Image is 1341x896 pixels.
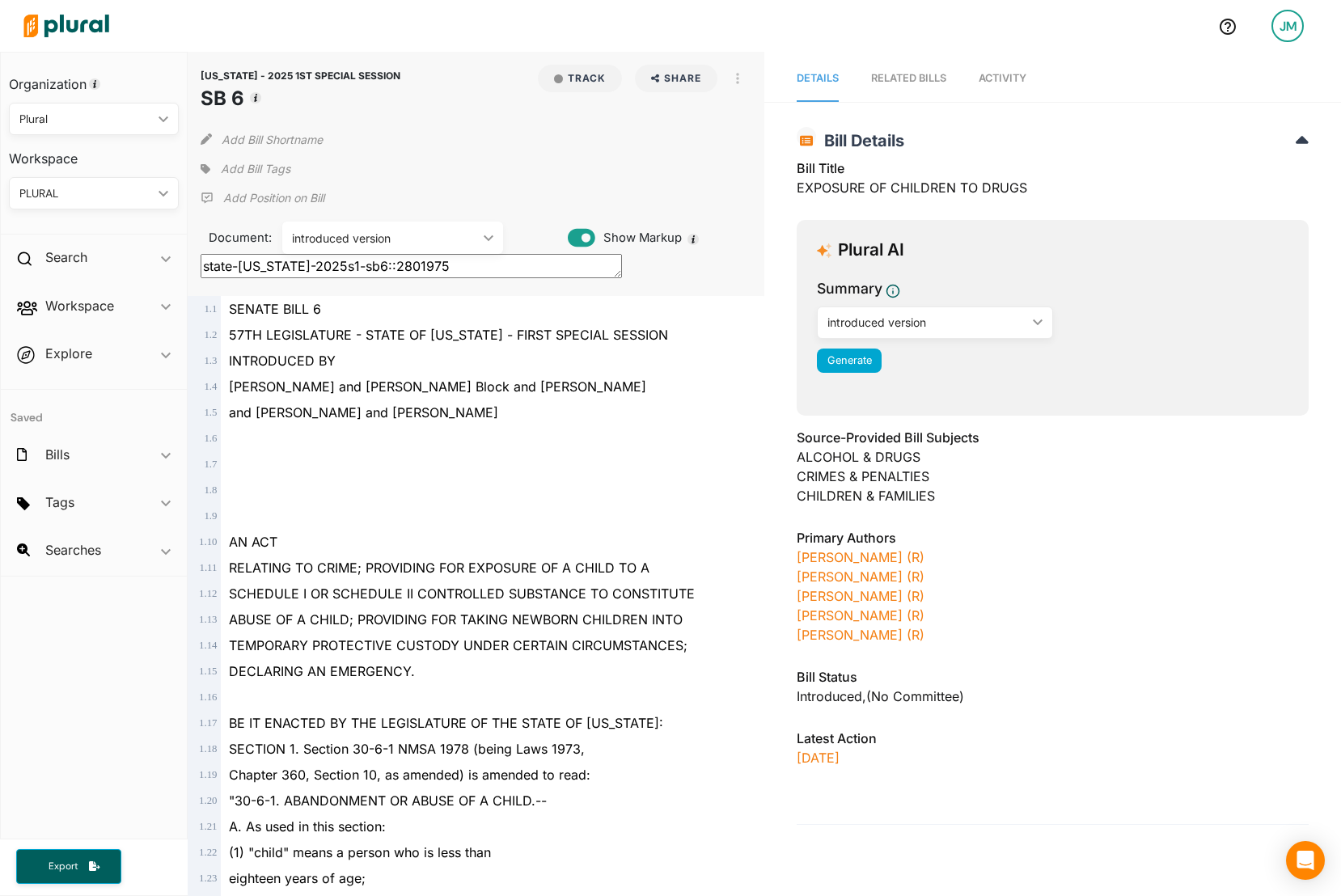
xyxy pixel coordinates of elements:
span: DECLARING AN EMERGENCY. [229,663,415,679]
span: 1 . 15 [199,666,217,677]
h2: Bills [45,446,70,463]
span: Details [797,72,839,84]
div: Tooltip anchor [87,77,102,91]
span: TEMPORARY PROTECTIVE CUSTODY UNDER CERTAIN CIRCUMSTANCES; [229,637,687,653]
h3: Plural AI [838,240,904,260]
div: RELATED BILLS [871,70,946,86]
p: Add Position on Bill [223,190,324,206]
span: A. As used in this section: [229,818,386,835]
h2: Explore [45,344,92,362]
h3: Workspace [9,135,179,171]
span: 1 . 7 [204,459,217,470]
span: Chapter 360, Section 10, as amended) is amended to read: [229,767,590,783]
a: [PERSON_NAME] (R) [797,627,924,643]
button: Share [635,65,718,92]
span: [US_STATE] - 2025 1ST SPECIAL SESSION [201,70,400,82]
span: 1 . 4 [204,381,217,392]
div: Tooltip anchor [248,91,263,105]
div: Tooltip anchor [686,232,700,247]
h2: Search [45,248,87,266]
a: [PERSON_NAME] (R) [797,588,924,604]
div: ALCOHOL & DRUGS [797,447,1309,467]
h2: Workspace [45,297,114,315]
button: Add Bill Shortname [222,126,323,152]
div: introduced version [827,314,1026,331]
h3: Summary [817,278,882,299]
span: 1 . 14 [199,640,217,651]
span: [PERSON_NAME] and [PERSON_NAME] Block and [PERSON_NAME] [229,378,646,395]
a: [PERSON_NAME] (R) [797,568,924,585]
h1: SB 6 [201,84,400,113]
span: 1 . 1 [204,303,217,315]
span: BE IT ENACTED BY THE LEGISLATURE OF THE STATE OF [US_STATE]: [229,715,663,731]
h2: Searches [45,541,101,559]
span: Activity [979,72,1026,84]
p: [DATE] [797,748,1309,767]
span: 1 . 19 [199,769,217,780]
span: Export [37,860,89,873]
div: Add tags [201,157,290,181]
button: Track [538,65,622,92]
span: 1 . 2 [204,329,217,340]
span: 1 . 17 [199,717,217,729]
span: 1 . 23 [199,873,217,884]
h4: Saved [1,390,187,429]
div: CHILDREN & FAMILIES [797,486,1309,505]
span: 1 . 11 [200,562,218,573]
span: "30-6-1. ABANDONMENT OR ABUSE OF A CHILD.-- [229,792,547,809]
span: 1 . 16 [199,691,217,703]
span: 1 . 12 [199,588,217,599]
span: Show Markup [595,229,682,247]
span: SCHEDULE I OR SCHEDULE II CONTROLLED SUBSTANCE TO CONSTITUTE [229,585,695,602]
span: Add Bill Tags [221,161,290,177]
a: Activity [979,56,1026,102]
span: Document: [201,229,262,247]
h3: Primary Authors [797,528,1309,547]
span: AN ACT [229,534,277,550]
span: (1) "child" means a person who is less than [229,844,491,860]
span: Generate [827,354,872,366]
h3: Bill Status [797,667,1309,687]
h3: Bill Title [797,158,1309,178]
textarea: state-[US_STATE]-2025s1-sb6::2801975 [201,254,622,278]
span: 1 . 6 [204,433,217,444]
a: [PERSON_NAME] (R) [797,607,924,623]
span: 1 . 13 [199,614,217,625]
span: 1 . 18 [199,743,217,754]
span: 1 . 9 [204,510,217,522]
div: PLURAL [19,185,152,202]
span: SENATE BILL 6 [229,301,321,317]
button: Share [628,65,725,92]
a: Details [797,56,839,102]
span: 1 . 3 [204,355,217,366]
h3: Latest Action [797,729,1309,748]
span: and [PERSON_NAME] and [PERSON_NAME] [229,404,498,421]
span: ABUSE OF A CHILD; PROVIDING FOR TAKING NEWBORN CHILDREN INTO [229,611,683,628]
h3: Organization [9,61,179,96]
h2: Tags [45,493,74,511]
span: 57TH LEGISLATURE - STATE OF [US_STATE] - FIRST SPECIAL SESSION [229,327,668,343]
span: 1 . 10 [199,536,217,547]
span: 1 . 20 [199,795,217,806]
div: Add Position Statement [201,186,324,210]
button: Export [16,849,121,884]
span: INTRODUCED BY [229,353,336,369]
span: 1 . 22 [199,847,217,858]
div: JM [1271,10,1304,42]
div: Plural [19,111,152,128]
span: 1 . 5 [204,407,217,418]
span: SECTION 1. Section 30-6-1 NMSA 1978 (being Laws 1973, [229,741,585,757]
button: Generate [817,349,882,373]
div: Introduced , (no committee) [797,687,1309,706]
span: RELATING TO CRIME; PROVIDING FOR EXPOSURE OF A CHILD TO A [229,560,649,576]
div: CRIMES & PENALTIES [797,467,1309,486]
div: Open Intercom Messenger [1286,841,1325,880]
a: JM [1259,3,1317,49]
h3: Source-Provided Bill Subjects [797,428,1309,447]
a: [PERSON_NAME] (R) [797,549,924,565]
div: introduced version [292,230,477,247]
span: 1 . 8 [204,484,217,496]
span: eighteen years of age; [229,870,366,886]
a: RELATED BILLS [871,56,946,102]
div: EXPOSURE OF CHILDREN TO DRUGS [797,158,1309,207]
